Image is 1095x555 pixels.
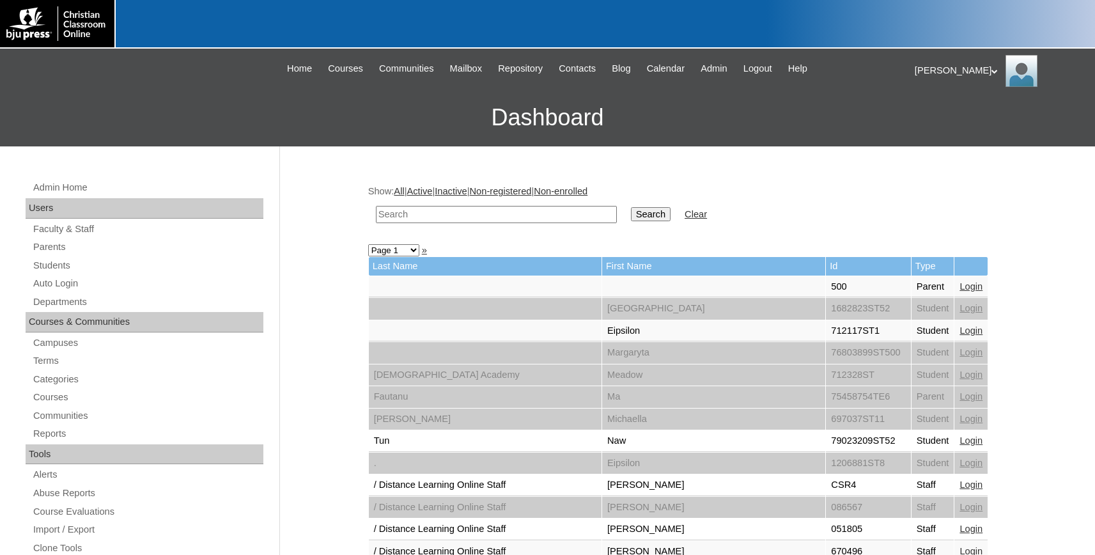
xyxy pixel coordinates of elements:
[26,444,263,465] div: Tools
[369,519,602,540] td: / Distance Learning Online Staff
[959,524,982,534] a: Login
[602,519,825,540] td: [PERSON_NAME]
[826,386,911,408] td: 75458754TE6
[602,257,825,276] td: First Name
[498,61,543,76] span: Repository
[369,364,602,386] td: [DEMOGRAPHIC_DATA] Academy
[32,239,263,255] a: Parents
[373,61,440,76] a: Communities
[826,276,911,298] td: 500
[602,364,825,386] td: Meadow
[912,497,954,519] td: Staff
[26,198,263,219] div: Users
[369,497,602,519] td: / Distance Learning Online Staff
[32,467,263,483] a: Alerts
[737,61,779,76] a: Logout
[826,497,911,519] td: 086567
[647,61,685,76] span: Calendar
[281,61,318,76] a: Home
[32,389,263,405] a: Courses
[826,257,911,276] td: Id
[32,221,263,237] a: Faculty & Staff
[826,342,911,364] td: 76803899ST500
[912,474,954,496] td: Staff
[959,435,982,446] a: Login
[602,474,825,496] td: [PERSON_NAME]
[369,453,602,474] td: .
[912,430,954,452] td: Student
[444,61,489,76] a: Mailbox
[912,298,954,320] td: Student
[379,61,434,76] span: Communities
[470,186,532,196] a: Non-registered
[959,391,982,402] a: Login
[612,61,630,76] span: Blog
[369,409,602,430] td: [PERSON_NAME]
[32,258,263,274] a: Students
[959,458,982,468] a: Login
[826,409,911,430] td: 697037ST11
[287,61,312,76] span: Home
[328,61,363,76] span: Courses
[915,55,1082,87] div: [PERSON_NAME]
[322,61,369,76] a: Courses
[912,320,954,342] td: Student
[912,519,954,540] td: Staff
[602,497,825,519] td: [PERSON_NAME]
[369,430,602,452] td: Tun
[376,206,617,223] input: Search
[959,325,982,336] a: Login
[435,186,467,196] a: Inactive
[826,474,911,496] td: CSR4
[32,335,263,351] a: Campuses
[602,430,825,452] td: Naw
[368,185,1001,230] div: Show: | | | |
[959,303,982,313] a: Login
[32,426,263,442] a: Reports
[394,186,404,196] a: All
[912,386,954,408] td: Parent
[912,276,954,298] td: Parent
[602,298,825,320] td: [GEOGRAPHIC_DATA]
[407,186,432,196] a: Active
[6,6,108,41] img: logo-white.png
[559,61,596,76] span: Contacts
[959,370,982,380] a: Login
[641,61,691,76] a: Calendar
[6,89,1089,146] h3: Dashboard
[701,61,727,76] span: Admin
[631,207,671,221] input: Search
[826,519,911,540] td: 051805
[602,342,825,364] td: Margaryta
[826,430,911,452] td: 79023209ST52
[32,522,263,538] a: Import / Export
[422,245,427,255] a: »
[32,294,263,310] a: Departments
[959,414,982,424] a: Login
[602,453,825,474] td: Eipsilon
[1006,55,1037,87] img: Karen Lawton
[602,320,825,342] td: Eipsilon
[912,342,954,364] td: Student
[32,353,263,369] a: Terms
[912,257,954,276] td: Type
[605,61,637,76] a: Blog
[369,386,602,408] td: Fautanu
[552,61,602,76] a: Contacts
[788,61,807,76] span: Help
[782,61,814,76] a: Help
[826,320,911,342] td: 712117ST1
[534,186,587,196] a: Non-enrolled
[32,408,263,424] a: Communities
[32,485,263,501] a: Abuse Reports
[959,480,982,490] a: Login
[602,409,825,430] td: Michaella
[826,298,911,320] td: 1682823ST52
[959,281,982,292] a: Login
[492,61,549,76] a: Repository
[959,347,982,357] a: Login
[826,453,911,474] td: 1206881ST8
[369,257,602,276] td: Last Name
[32,276,263,292] a: Auto Login
[369,474,602,496] td: / Distance Learning Online Staff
